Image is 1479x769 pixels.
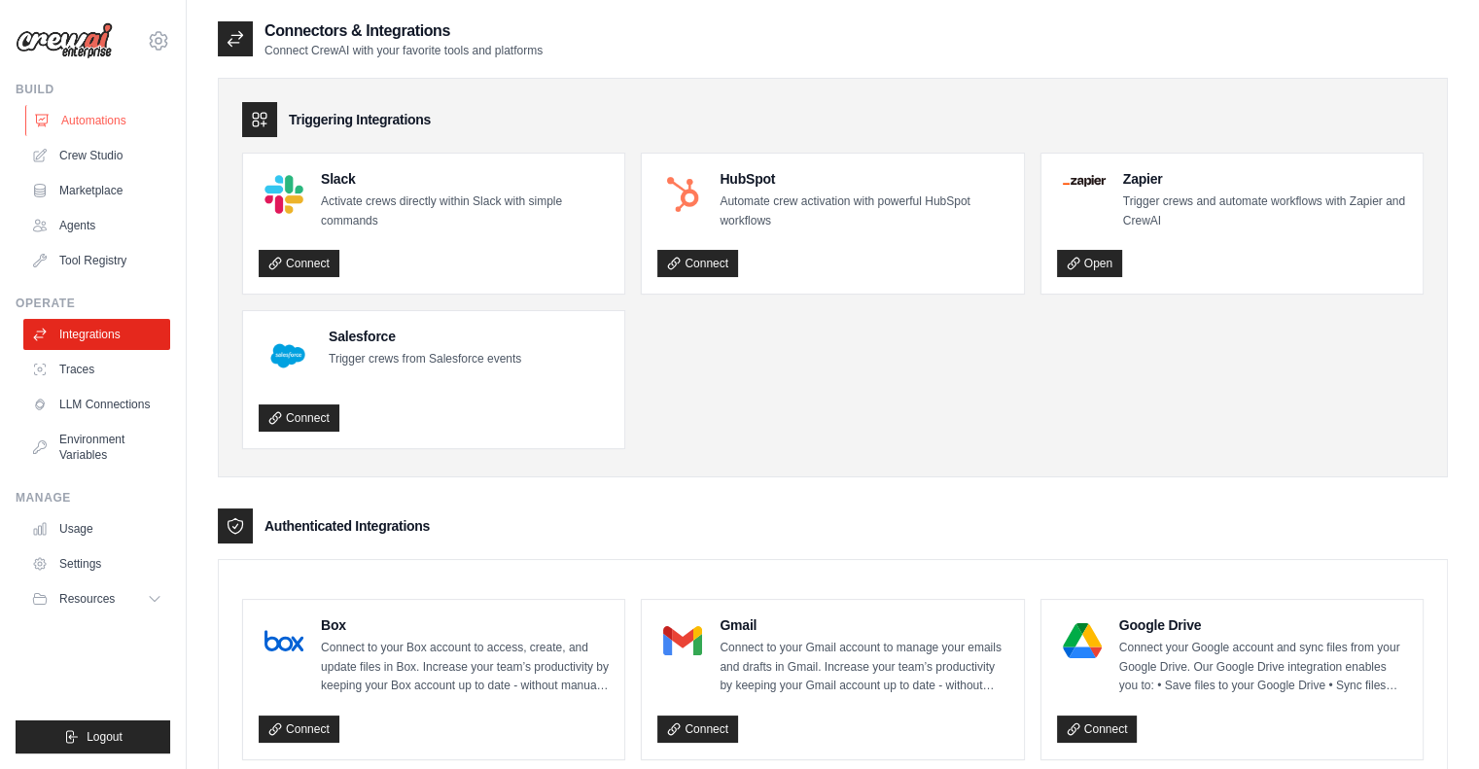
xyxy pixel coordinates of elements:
div: Manage [16,490,170,506]
a: Settings [23,548,170,579]
span: Resources [59,591,115,607]
h4: Gmail [720,615,1007,635]
a: Traces [23,354,170,385]
a: Open [1057,250,1122,277]
a: Usage [23,513,170,544]
p: Activate crews directly within Slack with simple commands [321,192,609,230]
a: Connect [1057,716,1138,743]
a: Connect [259,250,339,277]
a: Crew Studio [23,140,170,171]
div: Operate [16,296,170,311]
img: Zapier Logo [1063,175,1106,187]
img: Logo [16,22,113,59]
a: LLM Connections [23,389,170,420]
h4: Box [321,615,609,635]
span: Logout [87,729,123,745]
a: Connect [259,404,339,432]
a: Environment Variables [23,424,170,471]
p: Connect to your Box account to access, create, and update files in Box. Increase your team’s prod... [321,639,609,696]
p: Automate crew activation with powerful HubSpot workflows [720,192,1007,230]
h4: HubSpot [720,169,1007,189]
h2: Connectors & Integrations [264,19,543,43]
a: Automations [25,105,172,136]
h3: Triggering Integrations [289,110,431,129]
h4: Slack [321,169,609,189]
img: Salesforce Logo [264,332,311,379]
button: Logout [16,720,170,753]
a: Connect [657,716,738,743]
a: Connect [259,716,339,743]
p: Trigger crews from Salesforce events [329,350,521,369]
h4: Zapier [1123,169,1407,189]
button: Resources [23,583,170,614]
h4: Google Drive [1119,615,1407,635]
p: Connect CrewAI with your favorite tools and platforms [264,43,543,58]
h3: Authenticated Integrations [264,516,430,536]
a: Connect [657,250,738,277]
p: Connect your Google account and sync files from your Google Drive. Our Google Drive integration e... [1119,639,1407,696]
div: Build [16,82,170,97]
img: Google Drive Logo [1063,621,1102,660]
h4: Salesforce [329,327,521,346]
p: Trigger crews and automate workflows with Zapier and CrewAI [1123,192,1407,230]
a: Integrations [23,319,170,350]
a: Marketplace [23,175,170,206]
img: HubSpot Logo [663,175,702,214]
img: Slack Logo [264,175,303,214]
img: Gmail Logo [663,621,702,660]
a: Tool Registry [23,245,170,276]
p: Connect to your Gmail account to manage your emails and drafts in Gmail. Increase your team’s pro... [720,639,1007,696]
img: Box Logo [264,621,303,660]
a: Agents [23,210,170,241]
